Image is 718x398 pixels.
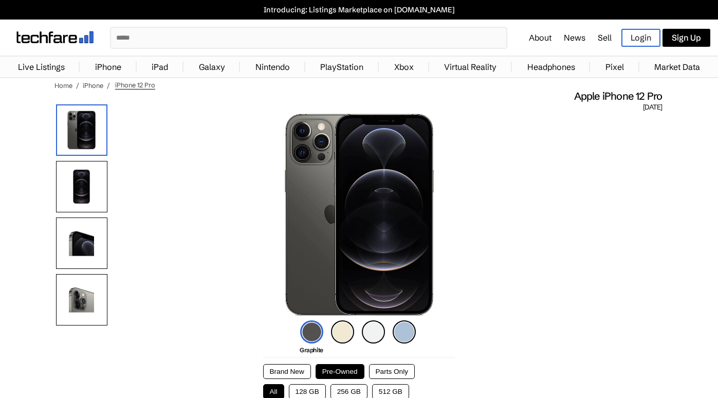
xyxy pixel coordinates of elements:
[76,81,79,89] span: /
[662,29,710,47] a: Sign Up
[16,31,94,43] img: techfare logo
[146,57,173,77] a: iPad
[522,57,580,77] a: Headphones
[194,57,230,77] a: Galaxy
[300,320,323,343] img: graphite-icon
[529,32,551,43] a: About
[54,81,72,89] a: Home
[439,57,502,77] a: Virtual Reality
[56,218,107,269] img: Side
[56,161,107,212] img: Front
[56,104,107,156] img: iPhone 12 Pro
[393,320,416,343] img: pacific-blue-icon
[564,32,585,43] a: News
[574,89,662,103] span: Apple iPhone 12 Pro
[315,57,369,77] a: PlayStation
[389,57,419,77] a: Xbox
[250,57,295,77] a: Nintendo
[263,364,311,379] button: Brand New
[83,81,103,89] a: iPhone
[56,274,107,325] img: Camera
[284,112,433,318] img: iPhone 12 Pro
[369,364,415,379] button: Parts Only
[362,320,385,343] img: silver-icon
[621,29,660,47] a: Login
[316,364,364,379] button: Pre-Owned
[598,32,612,43] a: Sell
[107,81,110,89] span: /
[115,81,155,89] span: iPhone 12 Pro
[643,103,662,112] span: [DATE]
[649,57,705,77] a: Market Data
[13,57,70,77] a: Live Listings
[331,320,354,343] img: gold-icon
[600,57,629,77] a: Pixel
[90,57,126,77] a: iPhone
[300,346,323,354] span: Graphite
[5,5,713,14] a: Introducing: Listings Marketplace on [DOMAIN_NAME]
